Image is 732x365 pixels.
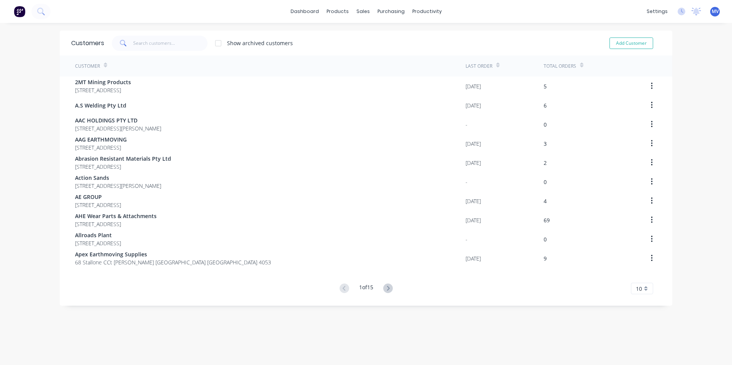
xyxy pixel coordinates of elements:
[71,39,104,48] div: Customers
[75,155,171,163] span: Abrasion Resistant Materials Pty Ltd
[133,36,208,51] input: Search customers...
[466,254,481,262] div: [DATE]
[408,6,446,17] div: productivity
[544,63,576,70] div: Total Orders
[75,78,131,86] span: 2MT Mining Products
[323,6,353,17] div: products
[75,258,271,266] span: 68 Stallone CCt [PERSON_NAME] [GEOGRAPHIC_DATA] [GEOGRAPHIC_DATA] 4053
[359,283,373,294] div: 1 of 15
[75,193,121,201] span: AE GROUP
[287,6,323,17] a: dashboard
[75,174,161,182] span: Action Sands
[466,82,481,90] div: [DATE]
[643,6,672,17] div: settings
[544,216,550,224] div: 69
[466,235,467,243] div: -
[466,101,481,109] div: [DATE]
[75,239,121,247] span: [STREET_ADDRESS]
[75,163,171,171] span: [STREET_ADDRESS]
[75,182,161,190] span: [STREET_ADDRESS][PERSON_NAME]
[75,143,127,152] span: [STREET_ADDRESS]
[75,212,157,220] span: AHE Wear Parts & Attachments
[544,140,547,148] div: 3
[14,6,25,17] img: Factory
[75,231,121,239] span: Allroads Plant
[75,250,271,258] span: Apex Earthmoving Supplies
[466,197,481,205] div: [DATE]
[374,6,408,17] div: purchasing
[466,159,481,167] div: [DATE]
[544,178,547,186] div: 0
[75,86,131,94] span: [STREET_ADDRESS]
[466,121,467,129] div: -
[466,63,492,70] div: Last Order
[636,285,642,293] span: 10
[353,6,374,17] div: sales
[544,254,547,262] div: 9
[544,82,547,90] div: 5
[544,121,547,129] div: 0
[75,101,126,109] span: A.S Welding Pty Ltd
[466,140,481,148] div: [DATE]
[544,197,547,205] div: 4
[466,178,467,186] div: -
[466,216,481,224] div: [DATE]
[75,135,127,143] span: AAG EARTHMOVING
[75,63,100,70] div: Customer
[609,37,653,49] button: Add Customer
[75,220,157,228] span: [STREET_ADDRESS]
[712,8,719,15] span: MV
[544,235,547,243] div: 0
[544,101,547,109] div: 6
[544,159,547,167] div: 2
[75,116,161,124] span: AAC HOLDINGS PTY LTD
[75,124,161,132] span: [STREET_ADDRESS][PERSON_NAME]
[75,201,121,209] span: [STREET_ADDRESS]
[227,39,293,47] div: Show archived customers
